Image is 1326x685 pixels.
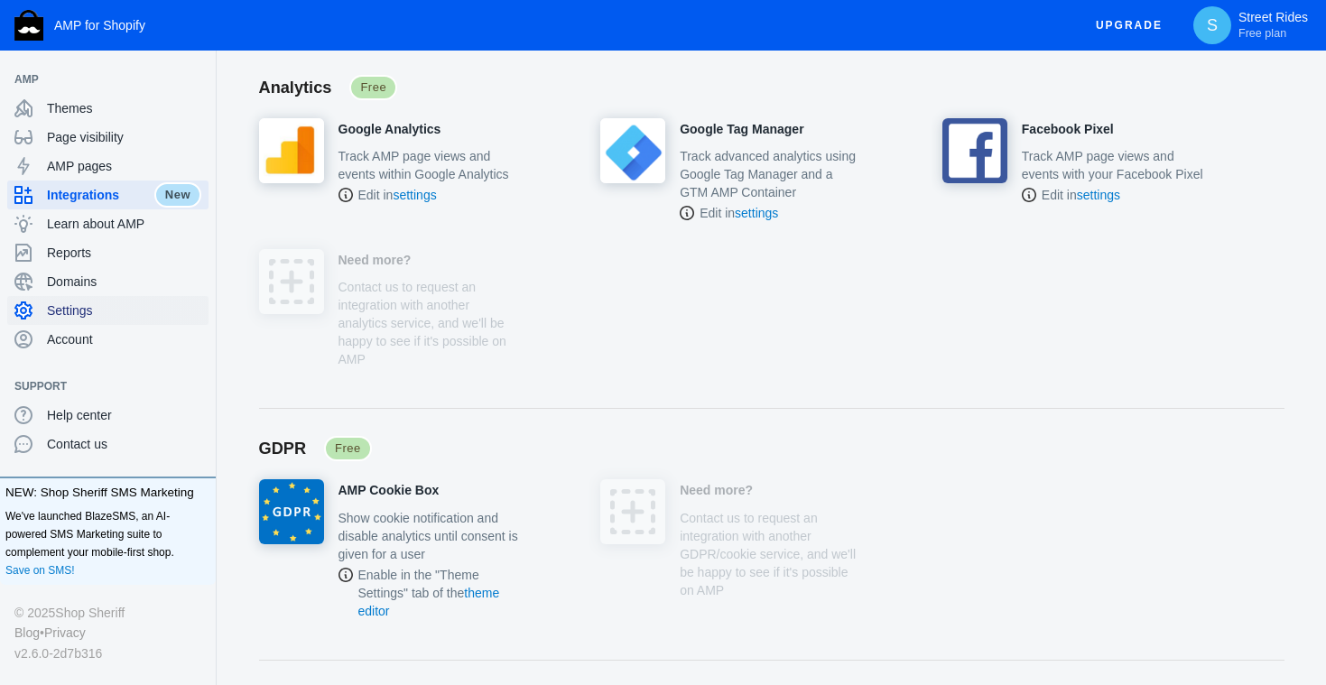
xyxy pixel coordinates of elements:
a: settings [393,188,436,202]
a: Google Analytics [338,118,441,138]
a: Google Tag Manager [680,118,803,138]
img: google-analytics_200x200.png [259,118,324,183]
img: google-tag-manager_150x150.png [600,118,665,183]
a: Page visibility [7,123,209,152]
h4: AMP Cookie Box [338,483,440,499]
a: Account [7,325,209,354]
a: settings [735,206,778,220]
h4: Need more? [338,253,412,269]
span: Themes [47,99,201,117]
a: Settings [7,296,209,325]
a: theme editor [358,586,500,618]
p: Track advanced analytics using Google Tag Manager and a GTM AMP Container [680,147,862,201]
a: Blog [14,623,40,643]
a: Reports [7,238,209,267]
p: Contact us to request an integration with another analytics service, and we'll be happy to see if... [338,278,521,368]
div: • [14,623,201,643]
span: Free [324,436,372,461]
span: Account [47,330,201,348]
p: Track AMP page views and events with your Facebook Pixel [1022,147,1204,183]
span: Support [14,377,183,395]
span: Edit in [1042,186,1120,204]
a: Learn about AMP [7,209,209,238]
span: Free plan [1238,26,1286,41]
div: v2.6.0-2d7b316 [14,643,201,663]
a: Contact us [7,430,209,458]
p: Street Rides [1238,10,1308,41]
span: Free [349,75,397,100]
span: New [154,182,201,208]
a: Save on SMS! [5,561,75,579]
a: IntegrationsNew [7,181,209,209]
span: Upgrade [1096,9,1163,42]
iframe: Drift Widget Chat Controller [1236,595,1304,663]
a: Themes [7,94,209,123]
a: Privacy [44,623,86,643]
h4: Need more? [680,483,753,499]
span: Reports [47,244,201,262]
span: Domains [47,273,201,291]
p: Contact us to request an integration with another GDPR/cookie service, and we'll be happy to see ... [680,509,862,599]
img: facebook-pixel_200x200.png [942,118,1007,183]
h4: Google Tag Manager [680,122,803,138]
a: Shop Sheriff [55,603,125,623]
a: settings [1077,188,1120,202]
span: Settings [47,301,201,319]
span: Edit in [358,186,437,204]
span: Learn about AMP [47,215,201,233]
span: Integrations [47,186,154,204]
span: S [1203,16,1221,34]
span: Page visibility [47,128,201,146]
p: Track AMP page views and events within Google Analytics [338,147,521,183]
button: Add a sales channel [183,76,212,83]
span: AMP pages [47,157,201,175]
a: Facebook Pixel [1022,118,1114,138]
span: AMP [14,70,183,88]
span: GDPR [259,440,307,458]
span: Enable in the "Theme Settings" tab of the [358,566,521,620]
span: Analytics [259,79,332,97]
p: Show cookie notification and disable analytics until consent is given for a user [338,509,521,563]
img: gdpr_200x200.jpg [259,479,324,544]
a: Domains [7,267,209,296]
img: Shop Sheriff Logo [14,10,43,41]
button: Add a sales channel [183,383,212,390]
h4: Google Analytics [338,122,441,138]
span: Edit in [700,204,778,222]
div: © 2025 [14,603,201,623]
a: AMP pages [7,152,209,181]
h4: Facebook Pixel [1022,122,1114,138]
span: Help center [47,406,201,424]
span: AMP for Shopify [54,18,145,32]
span: Contact us [47,435,201,453]
button: Upgrade [1081,9,1177,42]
